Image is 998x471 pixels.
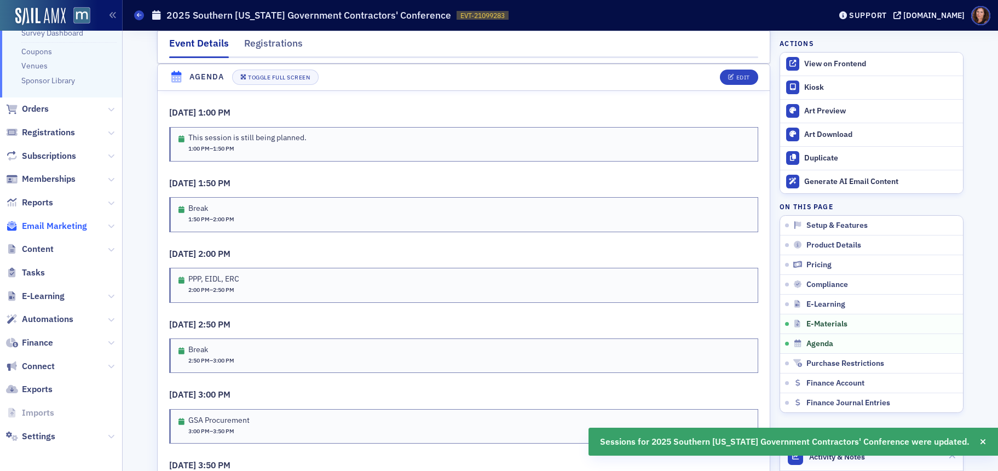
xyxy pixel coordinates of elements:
[198,107,230,118] span: 1:00 PM
[198,389,230,400] span: 3:00 PM
[460,11,505,20] span: EVT-21099283
[806,319,847,329] span: E-Materials
[804,177,957,187] div: Generate AI Email Content
[6,407,54,419] a: Imports
[21,61,48,71] a: Venues
[213,215,234,223] time: 2:00 PM
[188,133,307,143] div: This session is still being planned.
[248,74,310,81] div: Toggle Full Screen
[73,7,90,24] img: SailAMX
[188,145,210,152] time: 1:00 PM
[6,243,54,255] a: Content
[169,319,198,330] span: [DATE]
[188,416,250,426] div: GSA Procurement
[22,430,55,443] span: Settings
[21,76,75,85] a: Sponsor Library
[188,204,234,214] div: Break
[232,70,319,85] button: Toggle Full Screen
[6,197,53,209] a: Reports
[804,59,957,69] div: View on Frontend
[780,146,963,170] button: Duplicate
[188,427,210,435] time: 3:00 PM
[198,177,230,188] span: 1:50 PM
[780,99,963,123] a: Art Preview
[169,36,229,58] div: Event Details
[66,7,90,26] a: View Homepage
[6,150,76,162] a: Subscriptions
[198,459,230,470] span: 3:50 PM
[21,47,52,56] a: Coupons
[22,360,55,372] span: Connect
[22,103,49,115] span: Orders
[169,177,198,188] span: [DATE]
[198,319,230,330] span: 2:50 PM
[188,345,234,355] div: Break
[198,248,230,259] span: 2:00 PM
[6,127,75,139] a: Registrations
[780,202,964,211] h4: On this page
[22,337,53,349] span: Finance
[6,383,53,395] a: Exports
[213,145,234,152] time: 1:50 PM
[188,215,210,223] time: 1:50 PM
[736,74,750,81] div: Edit
[213,427,234,435] time: 3:50 PM
[806,260,832,270] span: Pricing
[166,9,451,22] h1: 2025 Southern [US_STATE] Government Contractors' Conference
[22,313,73,325] span: Automations
[806,300,845,309] span: E-Learning
[804,130,957,140] div: Art Download
[22,197,53,209] span: Reports
[809,451,865,463] span: Activity & Notes
[6,220,87,232] a: Email Marketing
[6,103,49,115] a: Orders
[804,106,957,116] div: Art Preview
[22,290,65,302] span: E-Learning
[189,71,224,83] h4: Agenda
[188,274,239,284] div: PPP, EIDL, ERC
[188,286,210,294] time: 2:00 PM
[22,173,76,185] span: Memberships
[188,215,234,224] span: –
[22,150,76,162] span: Subscriptions
[244,36,303,56] div: Registrations
[971,6,990,25] span: Profile
[720,70,758,85] button: Edit
[780,123,963,146] a: Art Download
[806,398,890,408] span: Finance Journal Entries
[213,357,234,364] time: 3:00 PM
[6,173,76,185] a: Memberships
[849,10,887,20] div: Support
[188,357,234,365] span: –
[806,339,833,349] span: Agenda
[804,83,957,93] div: Kiosk
[15,8,66,25] a: SailAMX
[6,267,45,279] a: Tasks
[188,145,234,153] span: –
[804,153,957,163] div: Duplicate
[780,76,963,99] a: Kiosk
[806,221,868,231] span: Setup & Features
[6,313,73,325] a: Automations
[22,243,54,255] span: Content
[22,220,87,232] span: Email Marketing
[893,12,968,19] button: [DOMAIN_NAME]
[600,435,970,449] span: Sessions for 2025 Southern [US_STATE] Government Contractors' Conference were updated.
[169,248,198,259] span: [DATE]
[806,378,864,388] span: Finance Account
[188,357,210,364] time: 2:50 PM
[169,107,198,118] span: [DATE]
[22,407,54,419] span: Imports
[169,389,198,400] span: [DATE]
[6,290,65,302] a: E-Learning
[22,383,53,395] span: Exports
[169,459,198,470] span: [DATE]
[188,286,234,295] span: –
[903,10,965,20] div: [DOMAIN_NAME]
[22,127,75,139] span: Registrations
[188,427,234,436] span: –
[806,359,884,369] span: Purchase Restrictions
[6,360,55,372] a: Connect
[806,240,861,250] span: Product Details
[780,170,963,193] button: Generate AI Email Content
